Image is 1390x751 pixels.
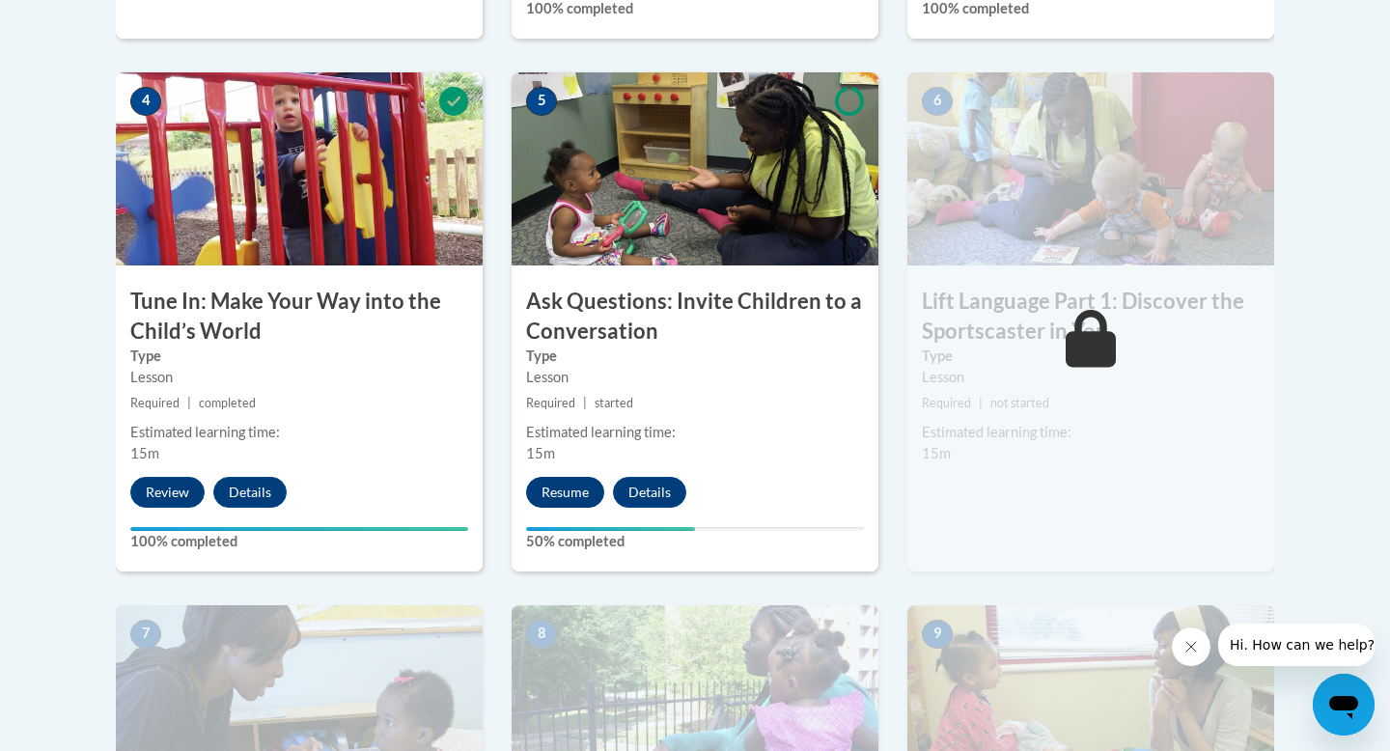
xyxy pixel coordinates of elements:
span: not started [990,396,1049,410]
h3: Lift Language Part 1: Discover the Sportscaster in You [907,287,1274,347]
button: Details [613,477,686,508]
span: 4 [130,87,161,116]
div: Lesson [922,367,1260,388]
img: Course Image [907,72,1274,265]
div: Your progress [526,527,695,531]
div: Lesson [526,367,864,388]
h3: Tune In: Make Your Way into the Child’s World [116,287,483,347]
div: Lesson [130,367,468,388]
label: 50% completed [526,531,864,552]
span: | [583,396,587,410]
span: 6 [922,87,953,116]
span: Required [526,396,575,410]
span: 7 [130,620,161,649]
span: Required [922,396,971,410]
div: Estimated learning time: [526,422,864,443]
button: Review [130,477,205,508]
label: Type [130,346,468,367]
span: 9 [922,620,953,649]
span: | [979,396,983,410]
div: Your progress [130,527,468,531]
span: completed [199,396,256,410]
span: Required [130,396,180,410]
label: 100% completed [130,531,468,552]
button: Details [213,477,287,508]
img: Course Image [512,72,878,265]
span: 15m [922,445,951,461]
h3: Ask Questions: Invite Children to a Conversation [512,287,878,347]
iframe: Message from company [1218,624,1375,666]
span: | [187,396,191,410]
span: started [595,396,633,410]
div: Estimated learning time: [922,422,1260,443]
div: Estimated learning time: [130,422,468,443]
label: Type [922,346,1260,367]
button: Resume [526,477,604,508]
iframe: Button to launch messaging window [1313,674,1375,736]
span: 5 [526,87,557,116]
span: 15m [526,445,555,461]
label: Type [526,346,864,367]
span: 15m [130,445,159,461]
iframe: Close message [1172,627,1210,666]
span: 8 [526,620,557,649]
img: Course Image [116,72,483,265]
